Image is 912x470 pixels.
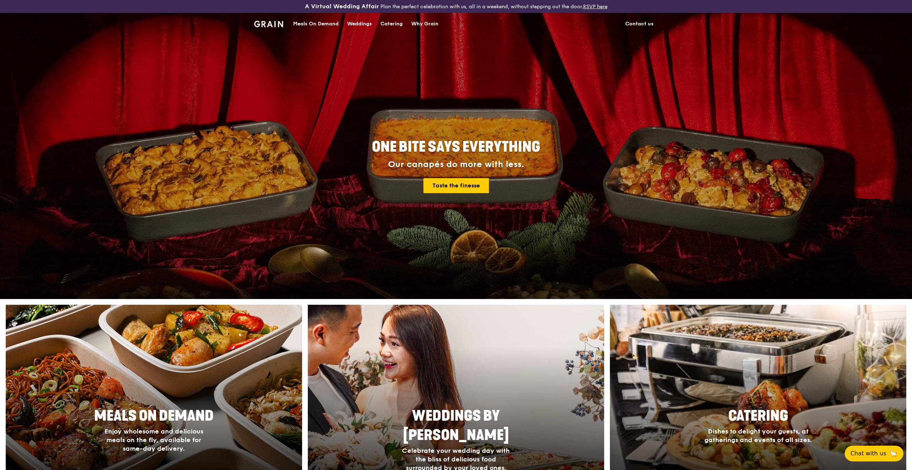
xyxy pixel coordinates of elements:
span: Chat with us [850,449,886,458]
div: Why Grain [411,13,438,35]
span: Dishes to delight your guests, at gatherings and events of all sizes. [704,427,812,444]
h3: A Virtual Wedding Affair [305,3,379,10]
span: Enjoy wholesome and delicious meals on the fly, available for same-day delivery. [105,427,203,452]
div: Plan the perfect celebration with us, all in a weekend, without stepping out the door. [250,3,662,10]
a: GrainGrain [254,13,283,34]
div: Our canapés do more with less. [327,160,585,170]
img: Grain [254,21,283,27]
div: Weddings [347,13,372,35]
span: Weddings by [PERSON_NAME] [403,407,509,444]
a: Why Grain [407,13,443,35]
button: Chat with us🦙 [845,446,903,461]
a: Contact us [621,13,658,35]
div: Meals On Demand [293,13,339,35]
span: 🦙 [889,449,898,458]
a: Catering [376,13,407,35]
a: Taste the finesse [423,178,489,193]
a: Weddings [343,13,376,35]
a: RSVP here [583,4,607,10]
span: Meals On Demand [94,407,214,425]
span: Catering [728,407,788,425]
span: ONE BITE SAYS EVERYTHING [372,138,540,156]
div: Catering [380,13,403,35]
